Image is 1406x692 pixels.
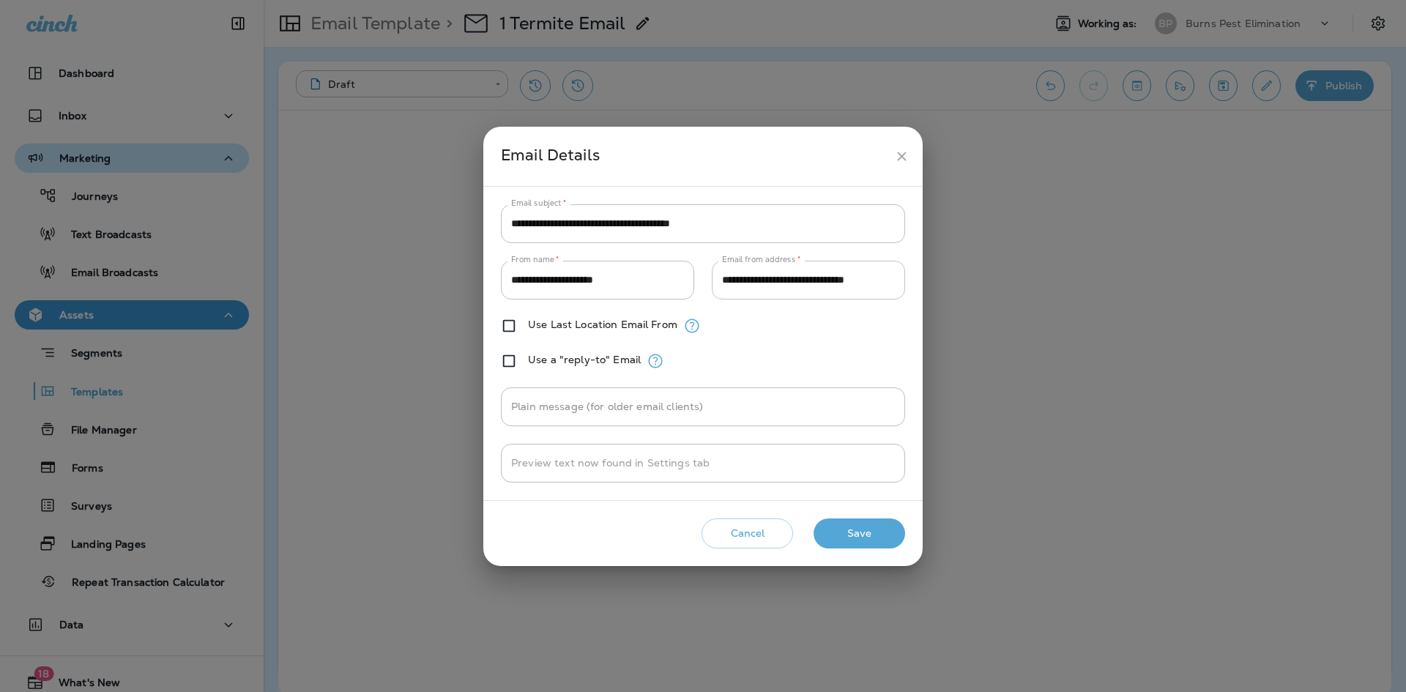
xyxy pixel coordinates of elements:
[702,518,793,548] button: Cancel
[528,319,677,330] label: Use Last Location Email From
[528,354,641,365] label: Use a "reply-to" Email
[722,254,800,265] label: Email from address
[501,143,888,170] div: Email Details
[511,254,559,265] label: From name
[814,518,905,548] button: Save
[888,143,915,170] button: close
[511,198,567,209] label: Email subject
